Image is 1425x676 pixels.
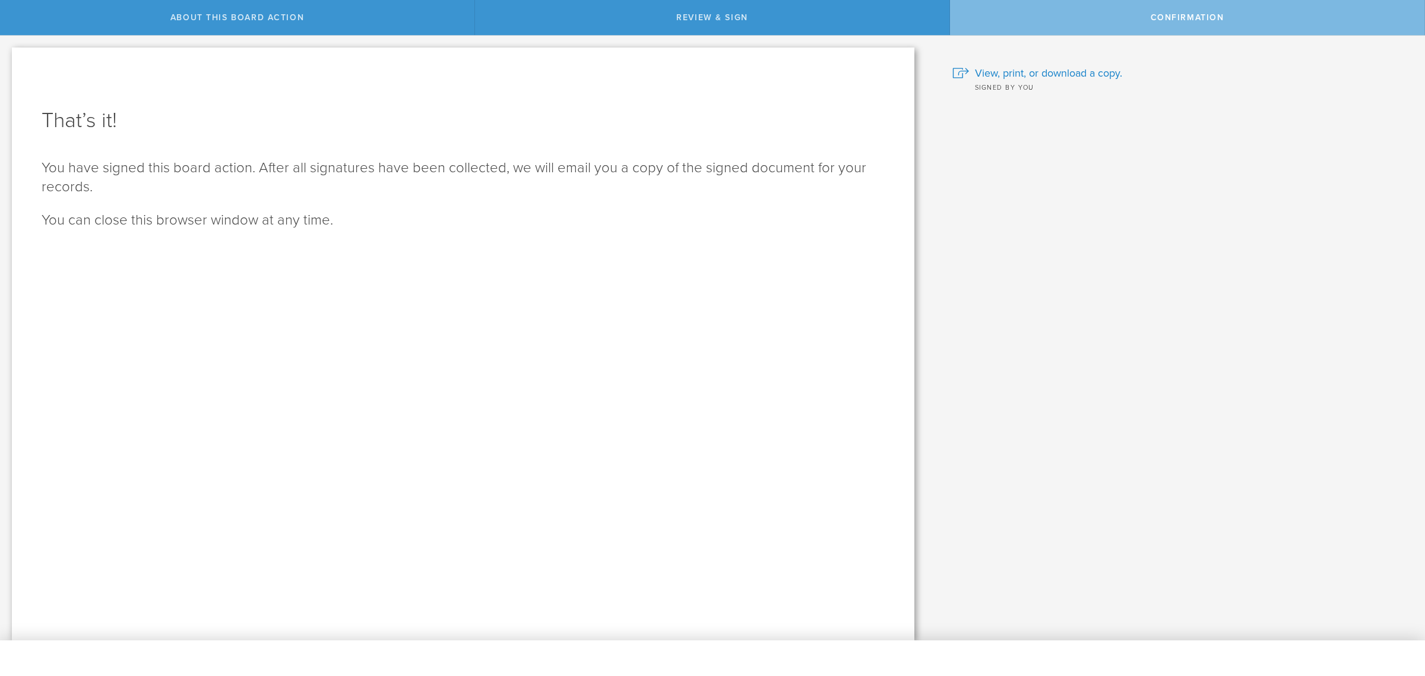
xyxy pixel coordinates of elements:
[170,12,304,23] span: About this Board Action
[676,12,748,23] span: Review & Sign
[975,65,1122,81] span: View, print, or download a copy.
[1366,583,1425,640] div: Widget de chat
[42,211,885,230] p: You can close this browser window at any time.
[1366,583,1425,640] iframe: Chat Widget
[1151,12,1224,23] span: Confirmation
[952,81,1407,93] div: Signed by you
[42,106,885,135] h1: That’s it!
[42,159,885,197] p: You have signed this board action. After all signatures have been collected, we will email you a ...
